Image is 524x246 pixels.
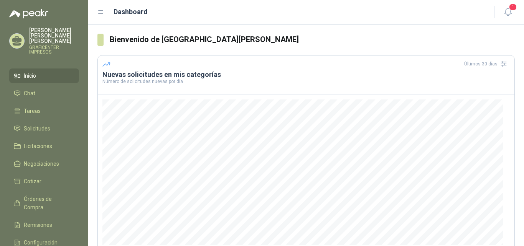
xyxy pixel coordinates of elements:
a: Órdenes de Compra [9,192,79,215]
h3: Nuevas solicitudes en mis categorías [102,70,510,79]
span: Solicitudes [24,124,50,133]
a: Chat [9,86,79,101]
span: 1 [509,3,517,11]
a: Solicitudes [9,121,79,136]
span: Órdenes de Compra [24,195,72,212]
a: Tareas [9,104,79,118]
a: Negociaciones [9,156,79,171]
span: Licitaciones [24,142,52,150]
span: Remisiones [24,221,52,229]
p: Número de solicitudes nuevas por día [102,79,510,84]
button: 1 [501,5,515,19]
img: Logo peakr [9,9,48,18]
span: Cotizar [24,177,41,186]
p: GRAFICENTER IMPRESOS [29,45,79,54]
span: Inicio [24,72,36,80]
a: Inicio [9,68,79,83]
span: Negociaciones [24,160,59,168]
a: Licitaciones [9,139,79,153]
a: Cotizar [9,174,79,189]
h1: Dashboard [114,7,148,17]
div: Últimos 30 días [464,58,510,70]
a: Remisiones [9,218,79,232]
p: [PERSON_NAME] [PERSON_NAME] [PERSON_NAME] [29,28,79,44]
h3: Bienvenido de [GEOGRAPHIC_DATA][PERSON_NAME] [110,34,515,46]
span: Tareas [24,107,41,115]
span: Chat [24,89,35,98]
